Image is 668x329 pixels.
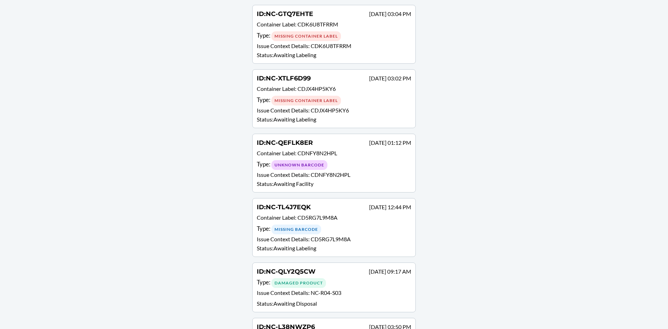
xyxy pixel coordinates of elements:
[252,198,416,257] a: ID:NC-TL4J7EQK[DATE] 12:44 PMContainer Label: CD5RG7L9M8AType: Missing BarcodeIssue Context Detai...
[271,225,321,234] div: Missing Barcode
[311,289,341,296] span: NC-R04-S03
[252,263,416,312] a: ID:NC-QLY2Q5CW[DATE] 09:17 AMType: Damaged ProductIssue Context Details: NC-R04-S03Status:Awaitin...
[257,85,411,95] p: Container Label :
[266,75,311,82] span: NC-XTLF6D99
[271,278,326,288] div: Damaged Product
[311,171,350,178] span: CDNFY8N2HPL
[369,203,411,211] p: [DATE] 12:44 PM
[311,107,349,113] span: CDJX4HP5KY6
[257,213,411,224] p: Container Label :
[266,10,313,18] span: NC-GTQ7EHTE
[297,21,338,28] span: CDK6U8TFRRM
[252,5,416,64] a: ID:NC-GTQ7EHTE[DATE] 03:04 PMContainer Label: CDK6U8TFRRMType: Missing Container LabelIssue Conte...
[257,299,411,308] p: Status : Awaiting Disposal
[257,138,313,147] h4: ID :
[266,139,313,147] span: NC-QEFLK8ER
[297,150,337,156] span: CDNFY8N2HPL
[271,160,327,170] div: Unknown Barcode
[257,180,411,188] p: Status : Awaiting Facility
[257,20,411,30] p: Container Label :
[266,203,311,211] span: NC-TL4J7EQK
[257,9,313,18] h4: ID :
[271,31,341,41] div: Missing Container Label
[257,171,411,179] p: Issue Context Details :
[257,95,411,105] div: Type :
[252,69,416,128] a: ID:NC-XTLF6D99[DATE] 03:02 PMContainer Label: CDJX4HP5KY6Type: Missing Container LabelIssue Conte...
[257,74,311,83] h4: ID :
[257,31,411,41] div: Type :
[257,235,411,243] p: Issue Context Details :
[369,10,411,18] p: [DATE] 03:04 PM
[257,115,411,124] p: Status : Awaiting Labeling
[369,74,411,83] p: [DATE] 03:02 PM
[266,268,316,275] span: NC-QLY2Q5CW
[297,85,336,92] span: CDJX4HP5KY6
[257,224,411,234] div: Type :
[257,42,411,50] p: Issue Context Details :
[271,96,341,105] div: Missing Container Label
[257,160,411,170] div: Type :
[369,139,411,147] p: [DATE] 01:12 PM
[257,203,311,212] h4: ID :
[257,267,316,276] h4: ID :
[252,134,416,193] a: ID:NC-QEFLK8ER[DATE] 01:12 PMContainer Label: CDNFY8N2HPLType: Unknown BarcodeIssue Context Detai...
[257,149,411,159] p: Container Label :
[311,236,351,242] span: CD5RG7L9M8A
[257,278,411,288] div: Type :
[257,51,411,59] p: Status : Awaiting Labeling
[257,244,411,252] p: Status : Awaiting Labeling
[311,42,351,49] span: CDK6U8TFRRM
[297,214,337,221] span: CD5RG7L9M8A
[257,106,411,115] p: Issue Context Details :
[369,267,411,276] p: [DATE] 09:17 AM
[257,289,411,299] p: Issue Context Details :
